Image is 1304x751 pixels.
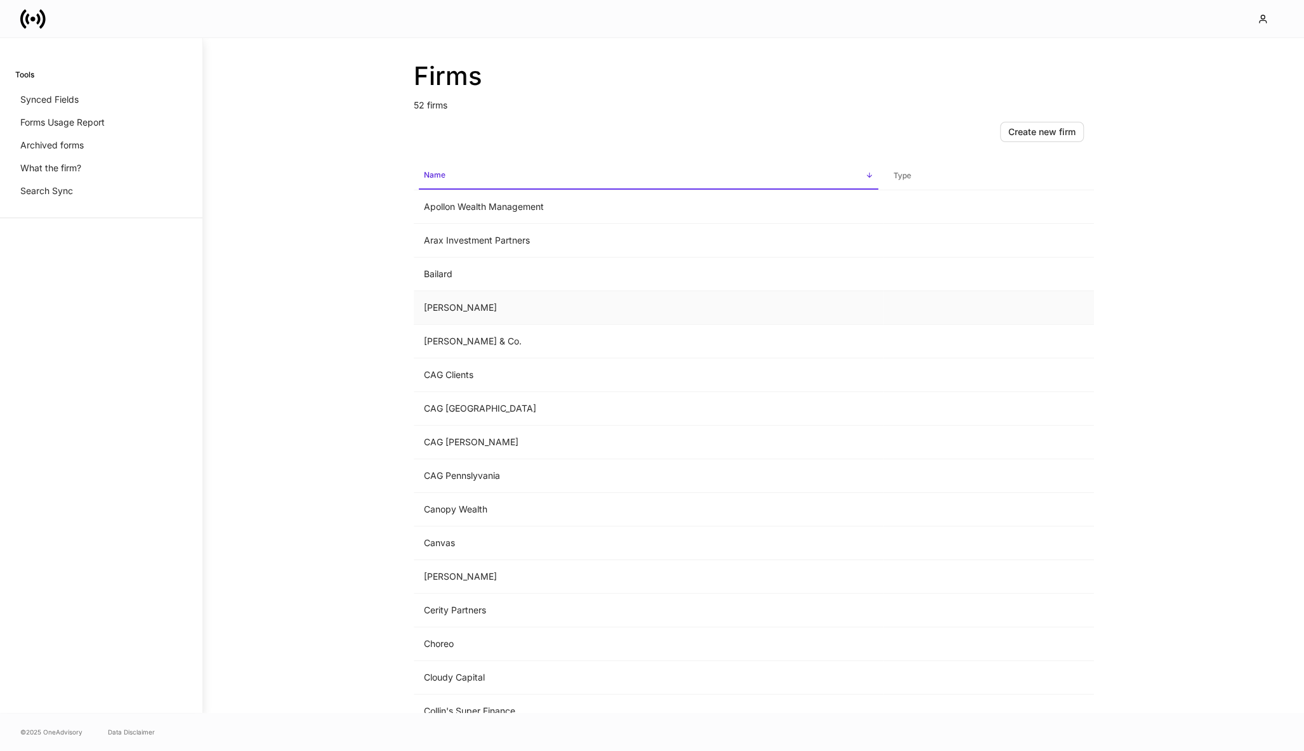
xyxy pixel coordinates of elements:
[414,190,883,224] td: Apollon Wealth Management
[20,93,79,106] p: Synced Fields
[15,88,187,111] a: Synced Fields
[424,169,445,181] h6: Name
[414,426,883,459] td: CAG [PERSON_NAME]
[414,392,883,426] td: CAG [GEOGRAPHIC_DATA]
[108,727,155,737] a: Data Disclaimer
[414,627,883,661] td: Choreo
[414,291,883,325] td: [PERSON_NAME]
[414,358,883,392] td: CAG Clients
[20,116,105,129] p: Forms Usage Report
[414,493,883,526] td: Canopy Wealth
[419,162,878,190] span: Name
[414,459,883,493] td: CAG Pennslyvania
[414,695,883,728] td: Collin's Super Finance
[414,661,883,695] td: Cloudy Capital
[15,157,187,180] a: What the firm?
[414,594,883,627] td: Cerity Partners
[414,61,1094,91] h2: Firms
[414,224,883,258] td: Arax Investment Partners
[414,325,883,358] td: [PERSON_NAME] & Co.
[15,69,34,81] h6: Tools
[15,111,187,134] a: Forms Usage Report
[15,180,187,202] a: Search Sync
[414,526,883,560] td: Canvas
[20,162,81,174] p: What the firm?
[414,560,883,594] td: [PERSON_NAME]
[20,727,82,737] span: © 2025 OneAdvisory
[414,258,883,291] td: Bailard
[15,134,187,157] a: Archived forms
[888,163,1089,189] span: Type
[414,91,1094,112] p: 52 firms
[20,185,73,197] p: Search Sync
[1000,122,1084,142] button: Create new firm
[1008,126,1076,138] div: Create new firm
[893,169,911,181] h6: Type
[20,139,84,152] p: Archived forms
